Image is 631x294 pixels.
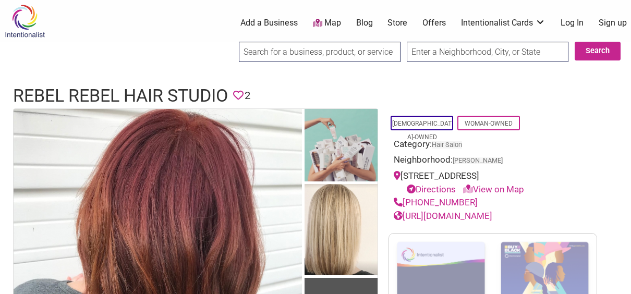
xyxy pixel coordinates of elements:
[394,197,478,207] a: [PHONE_NUMBER]
[432,141,462,149] a: Hair Salon
[313,17,341,29] a: Map
[407,42,568,62] input: Enter a Neighborhood, City, or State
[394,153,592,169] div: Neighborhood:
[245,88,250,104] span: 2
[392,120,452,141] a: [DEMOGRAPHIC_DATA]-Owned
[356,17,373,29] a: Blog
[240,17,298,29] a: Add a Business
[561,17,584,29] a: Log In
[465,120,513,127] a: Woman-Owned
[394,211,492,221] a: [URL][DOMAIN_NAME]
[463,184,524,194] a: View on Map
[422,17,446,29] a: Offers
[394,138,592,154] div: Category:
[599,17,627,29] a: Sign up
[394,169,592,196] div: [STREET_ADDRESS]
[239,42,401,62] input: Search for a business, product, or service
[575,42,621,60] button: Search
[453,157,503,164] span: [PERSON_NAME]
[387,17,407,29] a: Store
[13,83,228,108] h1: Rebel Rebel Hair Studio
[461,17,545,29] a: Intentionalist Cards
[407,184,456,194] a: Directions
